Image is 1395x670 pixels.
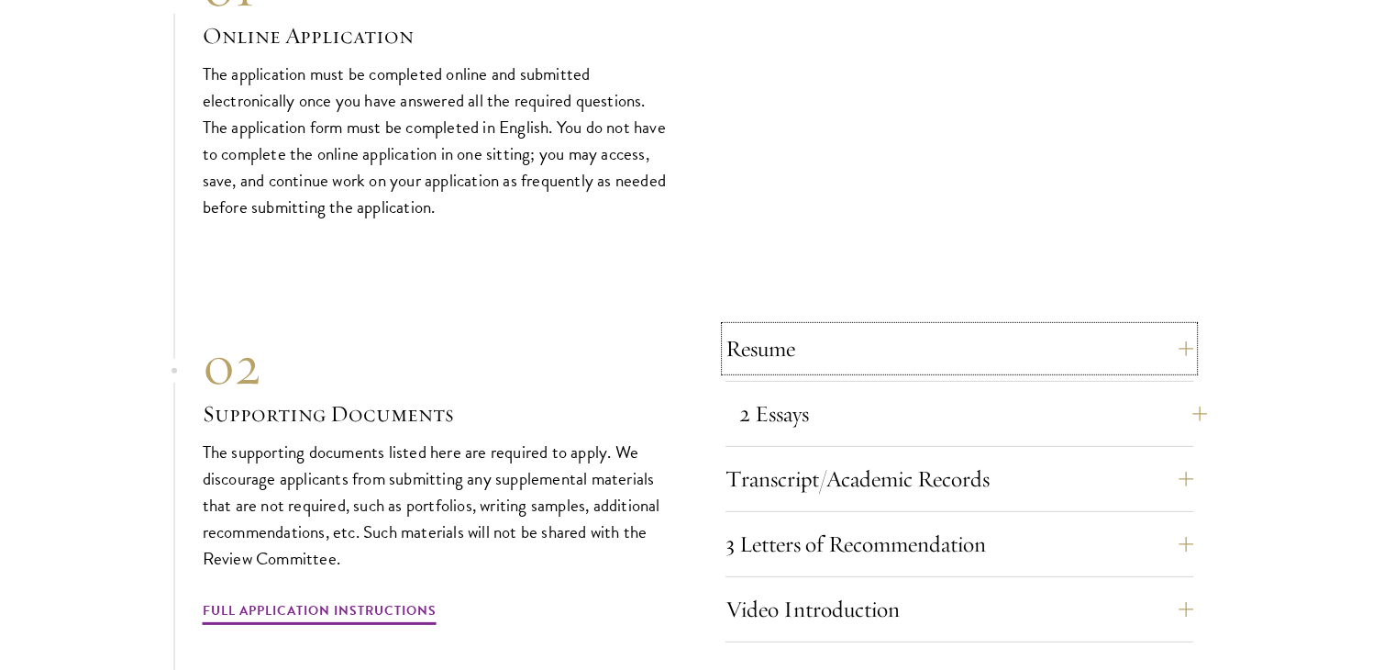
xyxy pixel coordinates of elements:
a: Full Application Instructions [203,599,437,628]
button: Resume [725,327,1193,371]
button: 3 Letters of Recommendation [725,522,1193,566]
button: 2 Essays [739,392,1207,436]
p: The supporting documents listed here are required to apply. We discourage applicants from submitt... [203,439,670,572]
button: Transcript/Academic Records [725,457,1193,501]
h3: Supporting Documents [203,398,670,430]
div: 02 [203,332,670,398]
button: Video Introduction [725,587,1193,631]
p: The application must be completed online and submitted electronically once you have answered all ... [203,61,670,220]
h3: Online Application [203,20,670,51]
